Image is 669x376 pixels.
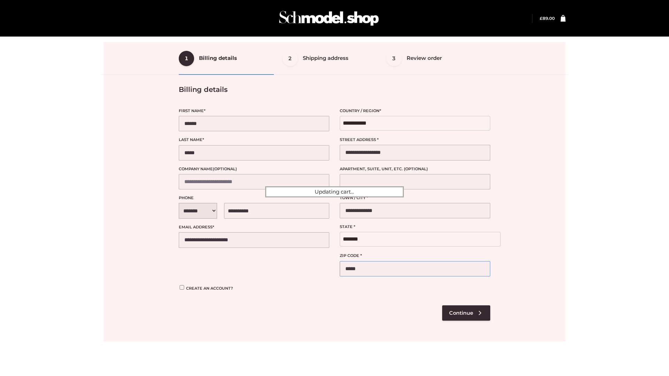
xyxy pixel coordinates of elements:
img: Schmodel Admin 964 [277,5,381,32]
a: £89.00 [540,16,555,21]
span: £ [540,16,543,21]
div: Updating cart... [265,186,404,197]
bdi: 89.00 [540,16,555,21]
